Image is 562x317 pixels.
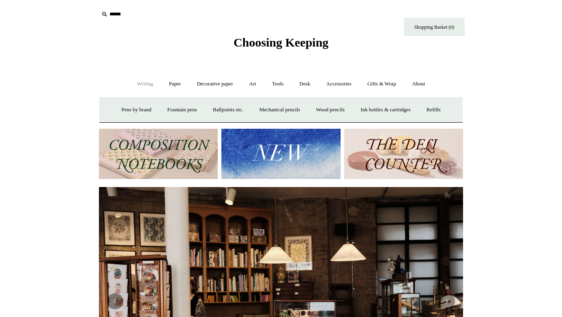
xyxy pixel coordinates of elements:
a: Gifts & Wrap [360,73,403,95]
img: 202302 Composition ledgers.jpg__PID:69722ee6-fa44-49dd-a067-31375e5d54ec [99,129,218,179]
img: New.jpg__PID:f73bdf93-380a-4a35-bcfe-7823039498e1 [221,129,340,179]
img: The Deli Counter [344,129,463,179]
button: Previous [107,293,123,309]
a: Pens by brand [114,99,159,121]
a: Refills [419,99,448,121]
a: Accessories [319,73,359,95]
a: Mechanical pencils [252,99,307,121]
button: Next [439,293,455,309]
a: Ballpoints etc. [206,99,251,121]
a: Ink bottles & cartridges [353,99,418,121]
a: Decorative paper [190,73,240,95]
a: Art [242,73,263,95]
a: About [405,73,433,95]
a: Wood pencils [309,99,352,121]
a: Paper [162,73,189,95]
a: Desk [292,73,318,95]
a: Tools [265,73,291,95]
span: Choosing Keeping [234,36,328,49]
a: Writing [130,73,161,95]
a: Choosing Keeping [234,42,328,48]
a: Shopping Basket (0) [404,18,465,36]
a: Fountain pens [160,99,204,121]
